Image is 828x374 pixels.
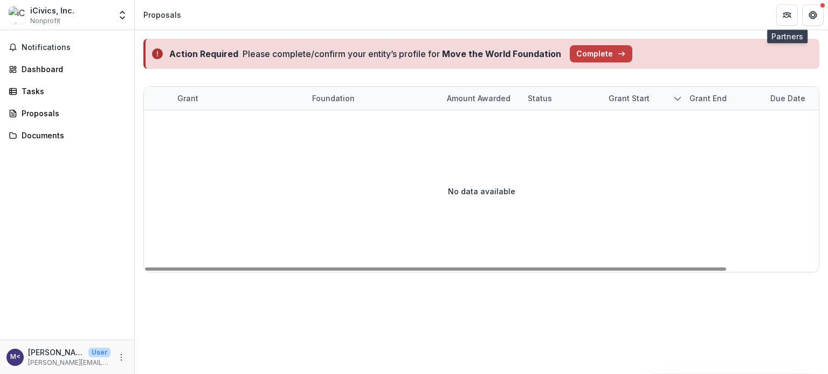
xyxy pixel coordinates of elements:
[521,87,602,110] div: Status
[4,126,130,144] a: Documents
[4,104,130,122] a: Proposals
[442,48,561,59] strong: Move the World Foundation
[4,39,130,56] button: Notifications
[28,347,84,358] p: [PERSON_NAME] <[PERSON_NAME][EMAIL_ADDRESS][PERSON_NAME][DOMAIN_NAME]>
[171,93,205,104] div: Grant
[521,93,558,104] div: Status
[22,108,121,119] div: Proposals
[764,93,812,104] div: Due Date
[683,93,733,104] div: Grant end
[440,93,517,104] div: Amount awarded
[306,87,440,110] div: Foundation
[169,47,238,60] div: Action Required
[171,87,306,110] div: Grant
[22,63,121,75] div: Dashboard
[88,348,111,357] p: User
[440,87,521,110] div: Amount awarded
[602,87,683,110] div: Grant start
[22,43,126,52] span: Notifications
[30,5,74,16] div: iCivics, Inc.
[143,9,181,20] div: Proposals
[22,130,121,141] div: Documents
[30,16,60,26] span: Nonprofit
[4,60,130,78] a: Dashboard
[139,7,185,23] nav: breadcrumb
[10,354,20,361] div: Molly Morrison <molly.morrison@icivics.org>
[28,358,111,368] p: [PERSON_NAME][EMAIL_ADDRESS][PERSON_NAME][DOMAIN_NAME]
[776,4,798,26] button: Partners
[243,47,561,60] div: Please complete/confirm your entity’s profile for
[115,4,130,26] button: Open entity switcher
[115,351,128,364] button: More
[683,87,764,110] div: Grant end
[4,82,130,100] a: Tasks
[22,86,121,97] div: Tasks
[673,94,682,103] svg: sorted descending
[602,93,656,104] div: Grant start
[448,186,515,197] p: No data available
[802,4,824,26] button: Get Help
[9,6,26,24] img: iCivics, Inc.
[570,45,632,62] button: Complete
[306,93,361,104] div: Foundation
